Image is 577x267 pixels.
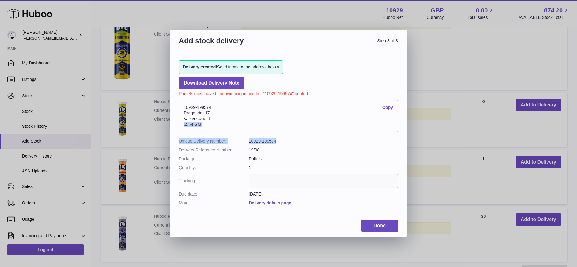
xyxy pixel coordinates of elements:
dt: Due date: [179,191,249,197]
dd: 1 [249,165,398,171]
a: Delivery details page [249,200,291,205]
dt: Delivery Reference Number: [179,147,249,153]
dd: 10929-199574 [249,138,398,144]
dd: [DATE] [249,191,398,197]
address: 10929-199574 Dragonder 17 Valkenswaard 5554 GM [179,100,398,133]
span: Send items to the address below [183,64,279,70]
dd: 19/08 [249,147,398,153]
a: Done [361,220,398,232]
p: Parcels must have their own unique number "10929-199574" quoted. [179,89,398,97]
dt: Tracking: [179,174,249,188]
dt: Quantity: [179,165,249,171]
dt: Package: [179,156,249,162]
strong: Delivery created! [183,64,217,69]
dd: Pallets [249,156,398,162]
span: Step 3 of 3 [288,36,398,53]
a: Download Delivery Note [179,77,244,89]
dt: More: [179,200,249,206]
a: Copy [382,105,393,110]
h3: Add stock delivery [179,36,288,53]
dt: Unique Delivery Number: [179,138,249,144]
